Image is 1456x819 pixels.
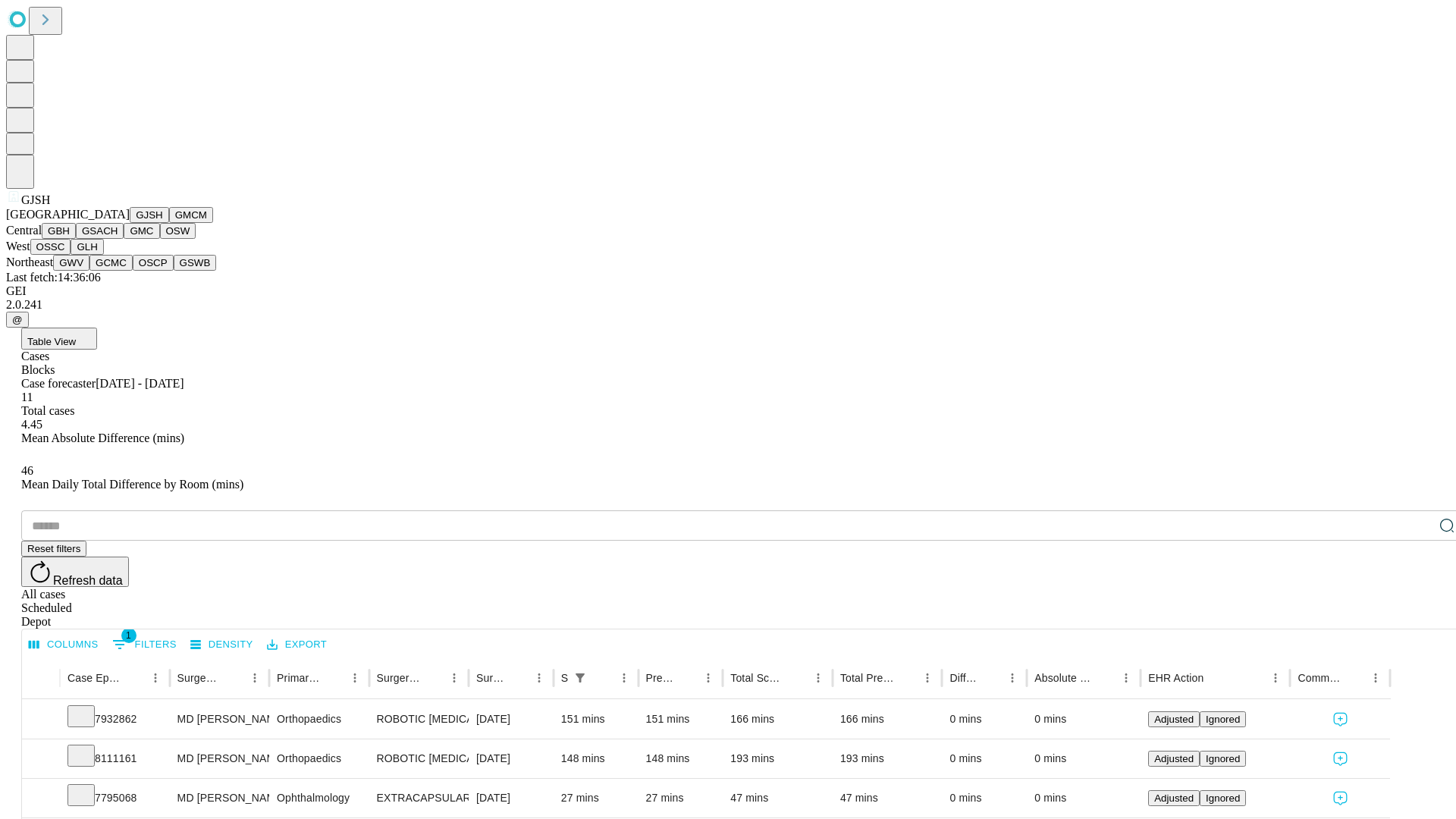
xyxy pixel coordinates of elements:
button: Menu [444,667,465,689]
button: Reset filters [21,541,86,557]
button: Export [263,633,331,657]
button: Menu [344,667,366,689]
span: Adjusted [1154,714,1194,725]
div: 0 mins [1034,779,1133,817]
div: Ophthalmology [277,779,361,817]
button: Adjusted [1148,790,1200,806]
button: Expand [30,707,52,733]
div: 7795068 [67,779,162,817]
div: 0 mins [949,739,1019,778]
button: Sort [507,667,529,689]
button: GBH [42,223,76,239]
div: 47 mins [730,779,825,817]
div: 151 mins [561,700,631,739]
button: GSACH [76,223,124,239]
button: Menu [1365,667,1386,689]
button: Menu [1116,667,1137,689]
button: Sort [323,667,344,689]
button: GWV [53,255,89,271]
button: GCMC [89,255,133,271]
div: Surgery Name [377,672,421,684]
span: 1 [121,628,136,643]
span: Northeast [6,256,53,268]
span: Adjusted [1154,753,1194,764]
button: Sort [1344,667,1365,689]
div: 193 mins [730,739,825,778]
button: Menu [1002,667,1023,689]
div: MD [PERSON_NAME] [177,779,262,817]
div: [DATE] [476,700,546,739]
button: Menu [529,667,550,689]
button: Table View [21,328,97,350]
button: Ignored [1200,751,1246,767]
div: EHR Action [1148,672,1203,684]
button: @ [6,312,29,328]
div: 151 mins [646,700,716,739]
span: West [6,240,30,253]
button: GJSH [130,207,169,223]
button: Sort [896,667,917,689]
button: Expand [30,746,52,773]
div: Comments [1298,672,1341,684]
div: 0 mins [1034,739,1133,778]
button: OSCP [133,255,174,271]
span: Total cases [21,404,74,417]
div: Surgeon Name [177,672,221,684]
span: Refresh data [53,574,123,587]
button: Expand [30,786,52,812]
div: Orthopaedics [277,739,361,778]
div: Difference [949,672,979,684]
div: Absolute Difference [1034,672,1093,684]
div: Case Epic Id [67,672,122,684]
div: Predicted In Room Duration [646,672,676,684]
span: Mean Daily Total Difference by Room (mins) [21,478,243,491]
span: @ [12,314,23,325]
button: Menu [917,667,938,689]
span: [DATE] - [DATE] [96,377,184,390]
button: GMCM [169,207,213,223]
div: 1 active filter [570,667,591,689]
div: 8111161 [67,739,162,778]
div: 47 mins [840,779,935,817]
button: Menu [1265,667,1286,689]
span: 4.45 [21,418,42,431]
button: Menu [698,667,719,689]
span: GJSH [21,193,50,206]
button: Adjusted [1148,751,1200,767]
span: Central [6,224,42,237]
span: 46 [21,464,33,477]
button: Menu [244,667,265,689]
button: Show filters [570,667,591,689]
span: Ignored [1206,753,1240,764]
button: Sort [124,667,145,689]
div: Total Scheduled Duration [730,672,785,684]
button: Refresh data [21,557,129,587]
div: 0 mins [949,700,1019,739]
div: 7932862 [67,700,162,739]
div: 148 mins [646,739,716,778]
button: Sort [1205,667,1226,689]
button: OSW [160,223,196,239]
div: 0 mins [1034,700,1133,739]
button: Select columns [25,633,102,657]
button: Menu [145,667,166,689]
button: Sort [223,667,244,689]
div: 27 mins [646,779,716,817]
button: Adjusted [1148,711,1200,727]
button: Sort [592,667,613,689]
span: Ignored [1206,792,1240,804]
div: [DATE] [476,739,546,778]
div: 193 mins [840,739,935,778]
div: MD [PERSON_NAME] [PERSON_NAME] Md [177,700,262,739]
div: MD [PERSON_NAME] [PERSON_NAME] Md [177,739,262,778]
span: Last fetch: 14:36:06 [6,271,101,284]
div: Scheduled In Room Duration [561,672,568,684]
button: Ignored [1200,790,1246,806]
div: ROBOTIC [MEDICAL_DATA] KNEE TOTAL [377,700,461,739]
button: GMC [124,223,159,239]
button: OSSC [30,239,71,255]
div: 2.0.241 [6,298,1450,312]
span: Case forecaster [21,377,96,390]
span: [GEOGRAPHIC_DATA] [6,208,130,221]
span: Reset filters [27,543,80,554]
